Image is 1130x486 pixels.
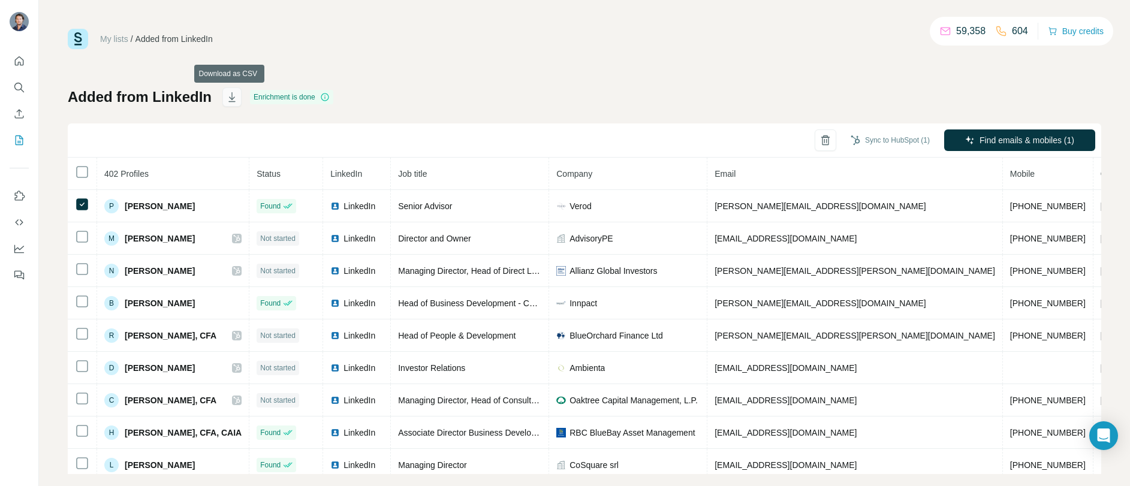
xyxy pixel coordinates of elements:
[260,330,296,341] span: Not started
[260,265,296,276] span: Not started
[330,266,340,276] img: LinkedIn logo
[569,297,597,309] span: Innpact
[398,331,516,340] span: Head of People & Development
[343,200,375,212] span: LinkedIn
[1010,169,1035,179] span: Mobile
[343,394,375,406] span: LinkedIn
[68,87,212,107] h1: Added from LinkedIn
[398,298,563,308] span: Head of Business Development - Consultant
[956,24,986,38] p: 59,358
[260,363,296,373] span: Not started
[330,169,362,179] span: LinkedIn
[260,298,281,309] span: Found
[569,233,613,244] span: AdvisoryPE
[980,134,1074,146] span: Find emails & mobiles (1)
[1010,266,1086,276] span: [PHONE_NUMBER]
[104,458,119,472] div: L
[715,331,995,340] span: [PERSON_NAME][EMAIL_ADDRESS][PERSON_NAME][DOMAIN_NAME]
[556,201,566,211] img: company-logo
[260,201,281,212] span: Found
[715,234,857,243] span: [EMAIL_ADDRESS][DOMAIN_NAME]
[10,77,29,98] button: Search
[1010,460,1086,470] span: [PHONE_NUMBER]
[398,201,452,211] span: Senior Advisor
[398,234,471,243] span: Director and Owner
[556,298,566,308] img: company-logo
[1010,331,1086,340] span: [PHONE_NUMBER]
[330,234,340,243] img: LinkedIn logo
[556,266,566,276] img: company-logo
[131,33,133,45] li: /
[343,265,375,277] span: LinkedIn
[1012,24,1028,38] p: 604
[330,298,340,308] img: LinkedIn logo
[715,266,995,276] span: [PERSON_NAME][EMAIL_ADDRESS][PERSON_NAME][DOMAIN_NAME]
[104,231,119,246] div: M
[260,427,281,438] span: Found
[569,362,605,374] span: Ambienta
[1010,298,1086,308] span: [PHONE_NUMBER]
[104,393,119,407] div: C
[715,298,926,308] span: [PERSON_NAME][EMAIL_ADDRESS][DOMAIN_NAME]
[343,330,375,342] span: LinkedIn
[125,362,195,374] span: [PERSON_NAME]
[715,363,857,373] span: [EMAIL_ADDRESS][DOMAIN_NAME]
[715,460,857,470] span: [EMAIL_ADDRESS][DOMAIN_NAME]
[125,233,195,244] span: [PERSON_NAME]
[556,331,566,340] img: company-logo
[569,200,592,212] span: Verod
[569,394,698,406] span: Oaktree Capital Management, L.P.
[257,169,281,179] span: Status
[125,394,216,406] span: [PERSON_NAME], CFA
[1010,428,1086,437] span: [PHONE_NUMBER]
[343,297,375,309] span: LinkedIn
[104,425,119,440] div: H
[343,233,375,244] span: LinkedIn
[10,212,29,233] button: Use Surfe API
[125,459,195,471] span: [PERSON_NAME]
[104,361,119,375] div: D
[10,103,29,125] button: Enrich CSV
[330,396,340,405] img: LinkedIn logo
[1010,201,1086,211] span: [PHONE_NUMBER]
[569,330,663,342] span: BlueOrchard Finance Ltd
[556,428,566,437] img: company-logo
[343,362,375,374] span: LinkedIn
[260,395,296,406] span: Not started
[330,428,340,437] img: LinkedIn logo
[330,201,340,211] img: LinkedIn logo
[125,330,216,342] span: [PERSON_NAME], CFA
[10,50,29,72] button: Quick start
[125,297,195,309] span: [PERSON_NAME]
[104,264,119,278] div: N
[104,199,119,213] div: P
[125,427,242,439] span: [PERSON_NAME], CFA, CAIA
[715,396,857,405] span: [EMAIL_ADDRESS][DOMAIN_NAME]
[944,129,1095,151] button: Find emails & mobiles (1)
[398,396,800,405] span: Managing Director, Head of Consultant Relations EMEA and [GEOGRAPHIC_DATA] Business Development
[10,238,29,259] button: Dashboard
[556,396,566,405] img: company-logo
[569,265,657,277] span: Allianz Global Investors
[10,264,29,286] button: Feedback
[10,129,29,151] button: My lists
[1010,396,1086,405] span: [PHONE_NUMBER]
[104,296,119,310] div: B
[343,427,375,439] span: LinkedIn
[398,428,555,437] span: Associate Director Business Development
[398,363,465,373] span: Investor Relations
[260,460,281,470] span: Found
[343,459,375,471] span: LinkedIn
[715,169,736,179] span: Email
[330,331,340,340] img: LinkedIn logo
[250,90,333,104] div: Enrichment is done
[260,233,296,244] span: Not started
[10,12,29,31] img: Avatar
[104,169,149,179] span: 402 Profiles
[10,185,29,207] button: Use Surfe on LinkedIn
[104,328,119,343] div: R
[398,266,557,276] span: Managing Director, Head of Direct Lending
[569,459,619,471] span: CoSquare srl
[556,169,592,179] span: Company
[1089,421,1118,450] div: Open Intercom Messenger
